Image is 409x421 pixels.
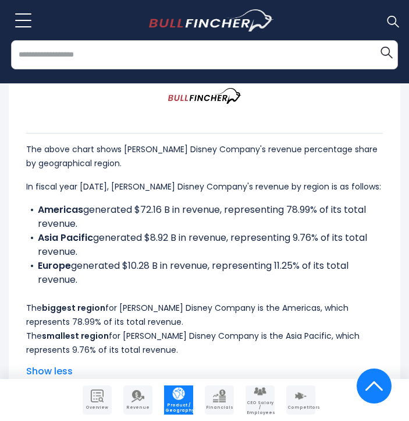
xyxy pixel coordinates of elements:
a: Company Product/Geography [164,385,193,415]
a: Company Overview [83,385,112,415]
span: CEO Salary / Employees [247,401,273,415]
div: The for [PERSON_NAME] Disney Company is the Americas, which represents 78.99% of its total revenu... [26,133,383,357]
span: Overview [84,405,111,410]
b: smallest region [42,330,109,342]
a: Company Employees [246,385,275,415]
p: In fiscal year [DATE], [PERSON_NAME] Disney Company's revenue by region is as follows: [26,180,383,194]
a: Company Competitors [286,385,315,415]
button: Search [375,40,398,64]
a: Company Financials [205,385,234,415]
li: generated $10.28 B in revenue, representing 11.25% of its total revenue. [26,259,383,287]
li: generated $72.16 B in revenue, representing 78.99% of its total revenue. [26,203,383,231]
b: Americas [38,203,83,216]
span: Show less [26,364,383,378]
a: Company Revenue [123,385,152,415]
b: Europe [38,259,71,272]
span: Financials [206,405,233,410]
b: Asia Pacific [38,231,93,244]
span: Product / Geography [165,403,192,413]
p: The above chart shows [PERSON_NAME] Disney Company's revenue percentage share by geographical reg... [26,142,383,170]
img: bullfincher logo [149,9,274,31]
b: biggest region [42,302,105,314]
li: generated $8.92 B in revenue, representing 9.76% of its total revenue. [26,231,383,259]
span: Revenue [125,405,151,410]
span: Competitors [287,405,314,410]
a: Go to homepage [149,9,274,31]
